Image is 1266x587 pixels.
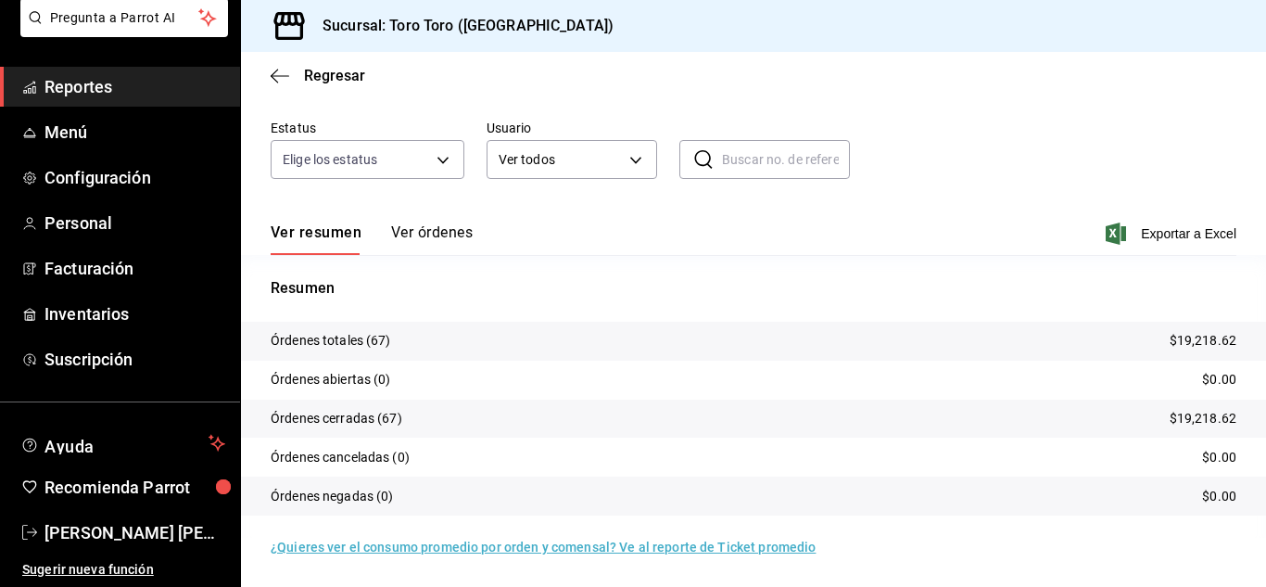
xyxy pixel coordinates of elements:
[271,223,473,255] div: navigation tabs
[1202,448,1236,467] p: $0.00
[44,165,225,190] span: Configuración
[44,520,225,545] span: [PERSON_NAME] [PERSON_NAME] [PERSON_NAME]
[271,540,816,555] a: ¿Quieres ver el consumo promedio por orden y comensal? Ve al reporte de Ticket promedio
[271,331,391,351] p: Órdenes totales (67)
[22,560,225,580] span: Sugerir nueva función
[308,15,614,37] h3: Sucursal: Toro Toro ([GEOGRAPHIC_DATA])
[499,150,623,170] span: Ver todos
[44,432,201,454] span: Ayuda
[1202,370,1236,389] p: $0.00
[44,211,225,236] span: Personal
[271,67,365,84] button: Regresar
[1109,223,1236,245] button: Exportar a Excel
[722,141,850,178] input: Buscar no. de referencia
[271,121,464,134] label: Estatus
[44,347,225,372] span: Suscripción
[13,21,228,41] a: Pregunta a Parrot AI
[271,223,361,255] button: Ver resumen
[50,8,199,28] span: Pregunta a Parrot AI
[44,120,225,145] span: Menú
[44,475,225,500] span: Recomienda Parrot
[487,121,657,134] label: Usuario
[271,370,391,389] p: Órdenes abiertas (0)
[44,301,225,326] span: Inventarios
[44,74,225,99] span: Reportes
[271,448,410,467] p: Órdenes canceladas (0)
[44,256,225,281] span: Facturación
[271,277,1236,300] p: Resumen
[1170,331,1236,351] p: $19,218.62
[391,223,473,255] button: Ver órdenes
[1170,409,1236,428] p: $19,218.62
[271,487,394,506] p: Órdenes negadas (0)
[1202,487,1236,506] p: $0.00
[283,150,377,169] span: Elige los estatus
[271,409,402,428] p: Órdenes cerradas (67)
[304,67,365,84] span: Regresar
